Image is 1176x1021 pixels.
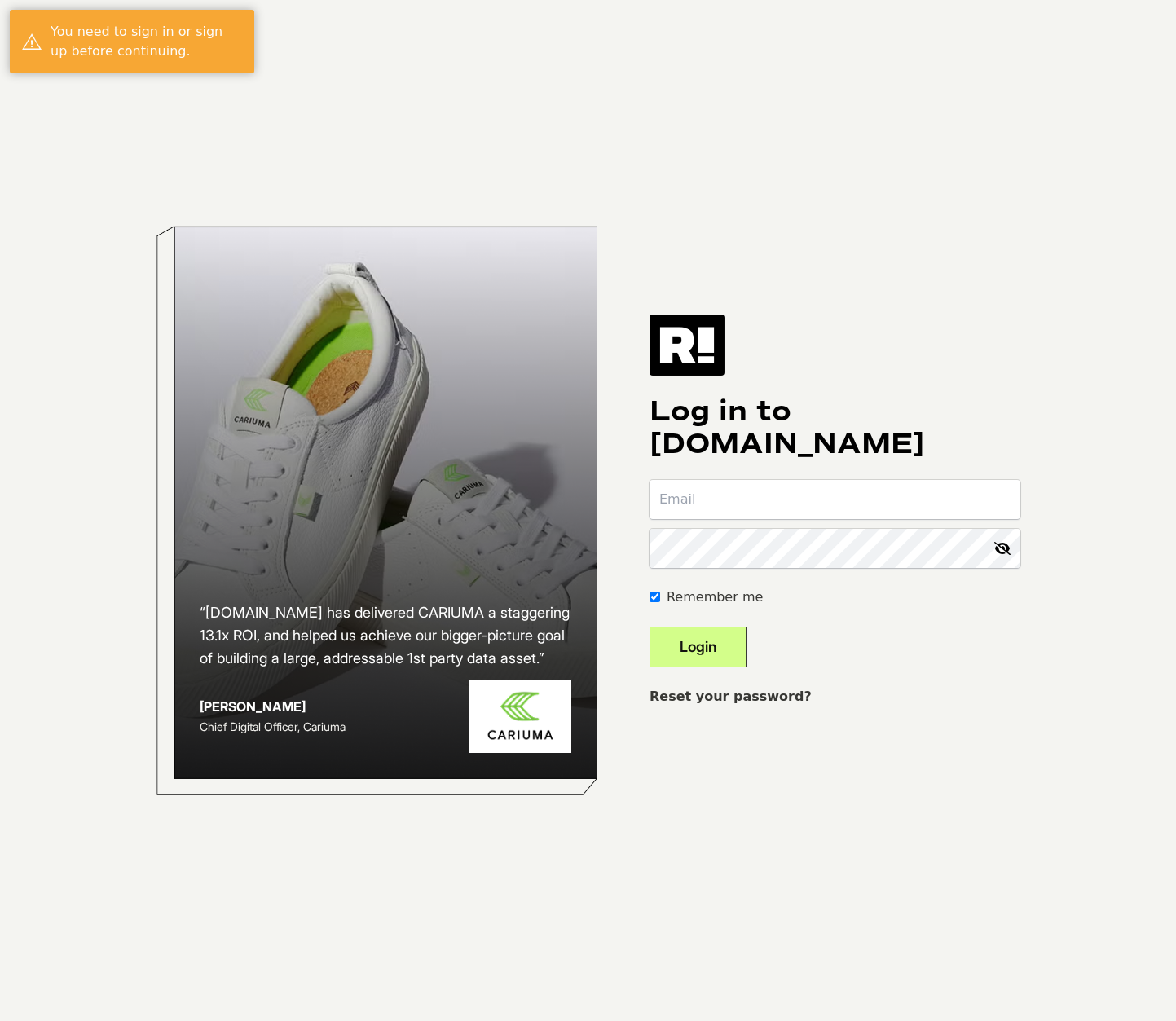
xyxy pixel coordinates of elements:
[51,22,242,61] div: You need to sign in or sign up before continuing.
[200,698,306,715] strong: [PERSON_NAME]
[200,601,571,670] h2: “[DOMAIN_NAME] has delivered CARIUMA a staggering 13.1x ROI, and helped us achieve our bigger-pic...
[469,680,571,754] img: Cariuma
[650,395,1020,460] h1: Log in to [DOMAIN_NAME]
[650,480,1020,519] input: Email
[650,627,747,667] button: Login
[667,588,763,607] label: Remember me
[200,720,346,733] span: Chief Digital Officer, Cariuma
[650,315,725,375] img: Retention.com
[650,689,812,704] a: Reset your password?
